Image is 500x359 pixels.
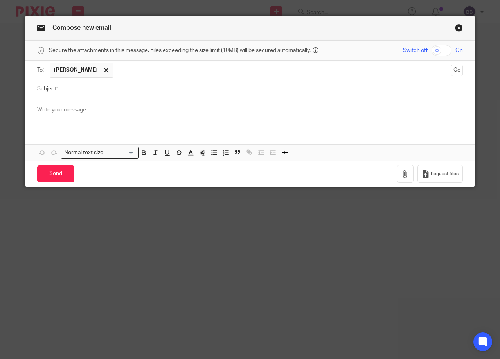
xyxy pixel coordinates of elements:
span: Switch off [403,47,428,54]
input: Send [37,165,74,182]
span: Compose new email [52,25,111,31]
span: Normal text size [63,149,105,157]
label: To: [37,66,46,74]
span: [PERSON_NAME] [54,66,98,74]
input: Search for option [106,149,134,157]
label: Subject: [37,85,58,93]
a: Close this dialog window [455,24,463,34]
span: Secure the attachments in this message. Files exceeding the size limit (10MB) will be secured aut... [49,47,311,54]
button: Request files [417,165,463,183]
button: Cc [451,65,463,76]
span: Request files [431,171,459,177]
div: Search for option [61,147,139,159]
span: On [455,47,463,54]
